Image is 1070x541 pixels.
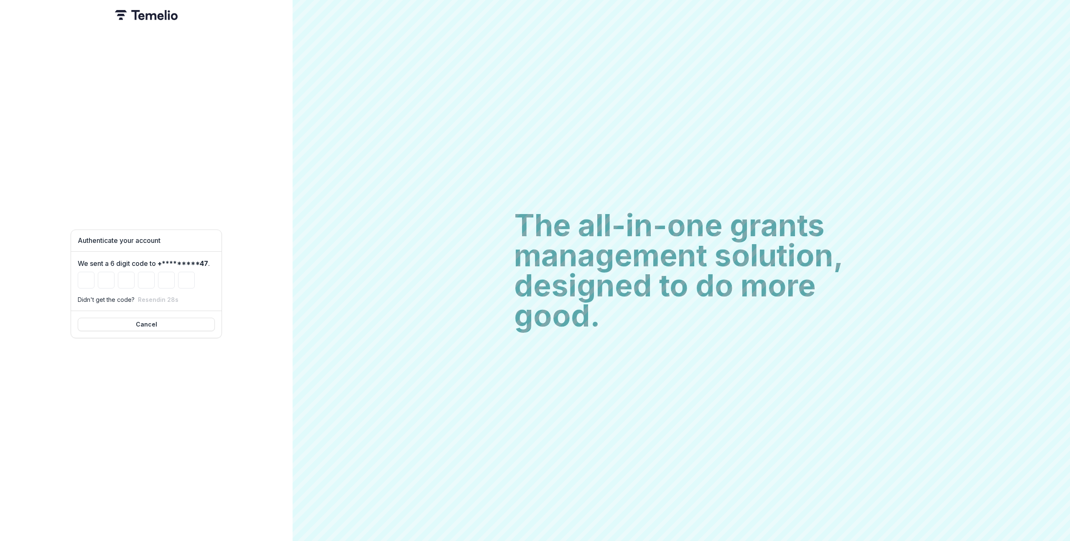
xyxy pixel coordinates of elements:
[178,272,195,288] input: Please enter your pin code
[138,296,178,303] button: Resendin 28s
[138,272,155,288] input: Please enter your pin code
[78,258,210,268] label: We sent a 6 digit code to .
[98,272,115,288] input: Please enter your pin code
[78,295,135,304] p: Didn't get the code?
[118,272,135,288] input: Please enter your pin code
[78,272,94,288] input: Please enter your pin code
[158,272,175,288] input: Please enter your pin code
[78,318,215,331] button: Cancel
[115,10,178,20] img: Temelio
[78,237,215,245] h1: Authenticate your account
